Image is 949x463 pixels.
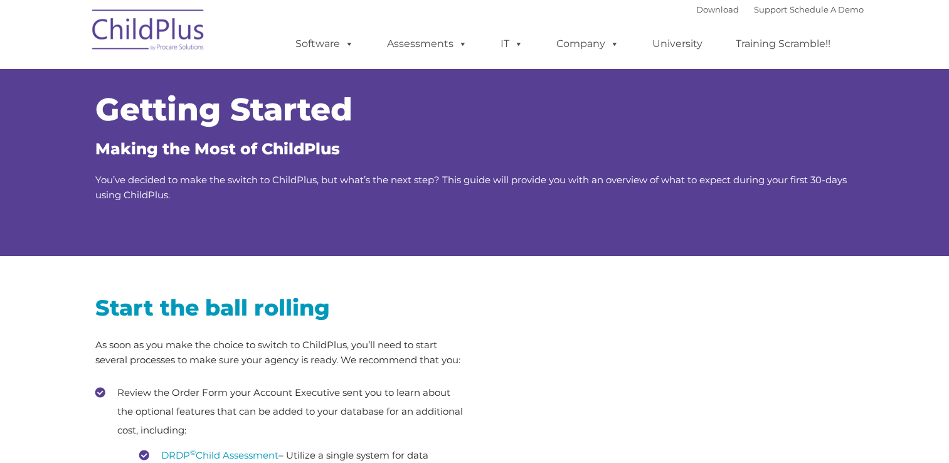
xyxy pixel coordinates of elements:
p: As soon as you make the choice to switch to ChildPlus, you’ll need to start several processes to ... [95,338,465,368]
a: Company [544,31,632,56]
a: University [640,31,715,56]
a: DRDP©Child Assessment [161,449,278,461]
a: Schedule A Demo [790,4,864,14]
img: ChildPlus by Procare Solutions [86,1,211,63]
a: Training Scramble!! [723,31,843,56]
a: Support [754,4,787,14]
span: Getting Started [95,90,353,129]
h2: Start the ball rolling [95,294,465,322]
a: Software [283,31,366,56]
span: You’ve decided to make the switch to ChildPlus, but what’s the next step? This guide will provide... [95,174,847,201]
font: | [696,4,864,14]
sup: © [190,448,196,457]
a: Download [696,4,739,14]
a: IT [488,31,536,56]
a: Assessments [374,31,480,56]
span: Making the Most of ChildPlus [95,139,340,158]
